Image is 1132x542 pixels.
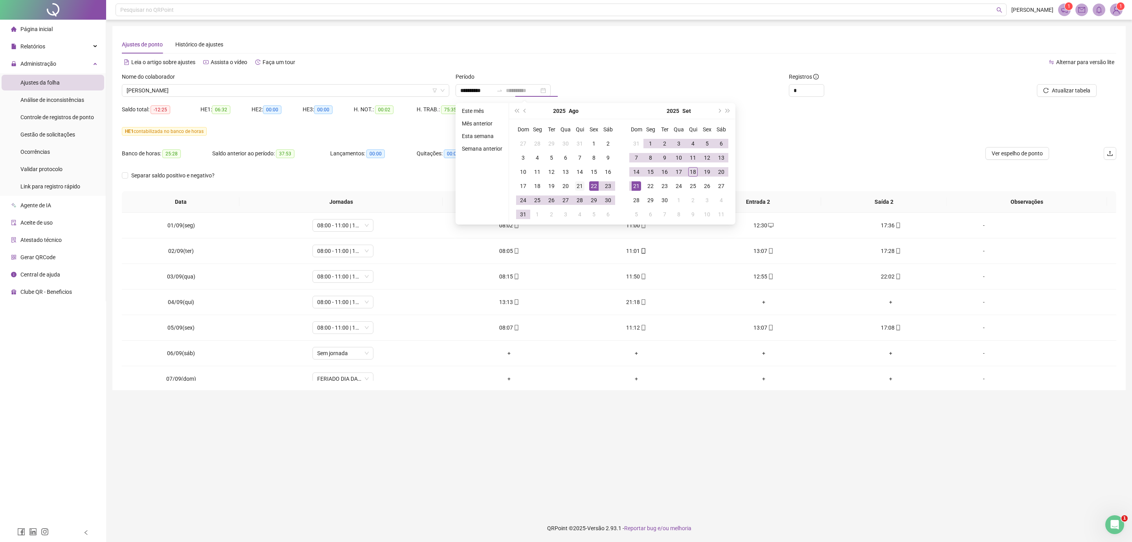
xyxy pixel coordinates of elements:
[317,271,369,282] span: 08:00 - 11:00 | 12:12 - 18:00
[672,136,686,151] td: 2025-09-03
[961,221,1007,230] div: -
[559,179,573,193] td: 2025-08-20
[252,105,303,114] div: HE 2:
[122,72,180,81] label: Nome do colaborador
[1110,4,1122,16] img: 78570
[20,202,51,208] span: Agente de IA
[432,88,437,93] span: filter
[629,136,643,151] td: 2025-08-31
[1037,84,1097,97] button: Atualizar tabela
[643,136,658,151] td: 2025-09-01
[702,181,712,191] div: 26
[11,61,17,66] span: lock
[530,122,544,136] th: Seg
[658,179,672,193] td: 2025-09-23
[375,105,393,114] span: 00:02
[20,61,56,67] span: Administração
[11,237,17,243] span: solution
[985,147,1049,160] button: Ver espelho de ponto
[518,139,528,148] div: 27
[1121,515,1128,522] span: 1
[646,153,655,162] div: 8
[643,122,658,136] th: Seg
[603,153,613,162] div: 9
[561,181,570,191] div: 20
[601,165,615,179] td: 2025-08-16
[1056,59,1114,65] span: Alternar para versão lite
[573,122,587,136] th: Qui
[452,221,566,230] div: 08:02
[533,167,542,177] div: 11
[317,322,369,334] span: 08:00 - 11:00 | 12:12 - 18:00
[20,43,45,50] span: Relatórios
[717,153,726,162] div: 13
[317,347,369,359] span: Sem jornada
[575,210,584,219] div: 4
[646,195,655,205] div: 29
[587,136,601,151] td: 2025-08-01
[255,59,261,65] span: history
[518,195,528,205] div: 24
[603,181,613,191] div: 23
[996,7,1002,13] span: search
[512,103,521,119] button: super-prev-year
[658,136,672,151] td: 2025-09-02
[632,210,641,219] div: 5
[440,88,445,93] span: down
[443,191,569,213] th: Entrada 1
[715,103,723,119] button: next-year
[589,181,599,191] div: 22
[20,26,53,32] span: Página inicial
[496,87,503,94] span: to
[441,105,459,114] span: 75:35
[672,207,686,221] td: 2025-10-08
[629,179,643,193] td: 2025-09-21
[459,119,505,128] li: Mês anterior
[579,221,694,230] div: 11:00
[632,167,641,177] div: 14
[211,59,247,65] span: Assista o vídeo
[417,149,495,158] div: Quitações:
[1068,4,1070,9] span: 1
[263,105,281,114] span: 00:00
[632,153,641,162] div: 7
[714,193,728,207] td: 2025-10-04
[717,181,726,191] div: 27
[702,153,712,162] div: 12
[547,139,556,148] div: 29
[573,179,587,193] td: 2025-08-21
[521,103,529,119] button: prev-year
[702,195,712,205] div: 3
[20,166,62,172] span: Validar protocolo
[702,139,712,148] div: 5
[700,193,714,207] td: 2025-10-03
[643,179,658,193] td: 2025-09-22
[122,149,212,158] div: Banco de horas:
[658,165,672,179] td: 2025-09-16
[700,136,714,151] td: 2025-09-05
[516,122,530,136] th: Dom
[20,254,55,260] span: Gerar QRCode
[544,207,559,221] td: 2025-09-02
[575,195,584,205] div: 28
[674,210,684,219] div: 8
[516,193,530,207] td: 2025-08-24
[1011,6,1053,14] span: [PERSON_NAME]
[459,106,505,116] li: Este mês
[717,195,726,205] div: 4
[1078,6,1085,13] span: mail
[1049,59,1054,65] span: swap
[553,103,566,119] button: year panel
[530,179,544,193] td: 2025-08-18
[559,193,573,207] td: 2025-08-27
[561,139,570,148] div: 30
[589,139,599,148] div: 1
[417,105,483,114] div: H. TRAB.:
[1065,2,1073,10] sup: 1
[162,149,181,158] span: 25:28
[496,87,503,94] span: swap-right
[674,153,684,162] div: 10
[200,105,252,114] div: HE 1:
[533,195,542,205] div: 25
[122,127,207,136] span: contabilizada no banco de horas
